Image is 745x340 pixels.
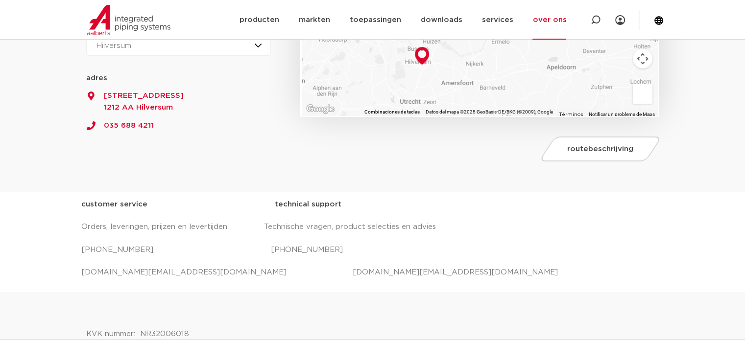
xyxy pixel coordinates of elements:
[81,242,664,258] p: [PHONE_NUMBER] [PHONE_NUMBER]
[304,103,336,115] a: Abre esta zona en Google Maps (se abre en una nueva ventana)
[558,112,582,117] a: Términos (se abre en una nueva pestaña)
[304,103,336,115] img: Google
[81,265,664,280] p: [DOMAIN_NAME][EMAIL_ADDRESS][DOMAIN_NAME] [DOMAIN_NAME][EMAIL_ADDRESS][DOMAIN_NAME]
[81,201,341,208] strong: customer service technical support
[81,219,664,235] p: Orders, leveringen, prijzen en levertijden Technische vragen, product selecties en advies
[633,84,652,104] button: Arrastra al hombrecito al mapa para abrir Street View
[96,42,131,49] span: Hilversum
[633,49,652,68] button: Controles de visualización del mapa
[588,112,654,117] a: Notificar un problema de Maps
[425,109,553,114] span: Datos del mapa ©2025 GeoBasis-DE/BKG (©2009), Google
[567,145,633,153] span: routebeschrijving
[539,136,662,161] a: routebeschrijving
[364,109,419,115] button: Combinaciones de teclas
